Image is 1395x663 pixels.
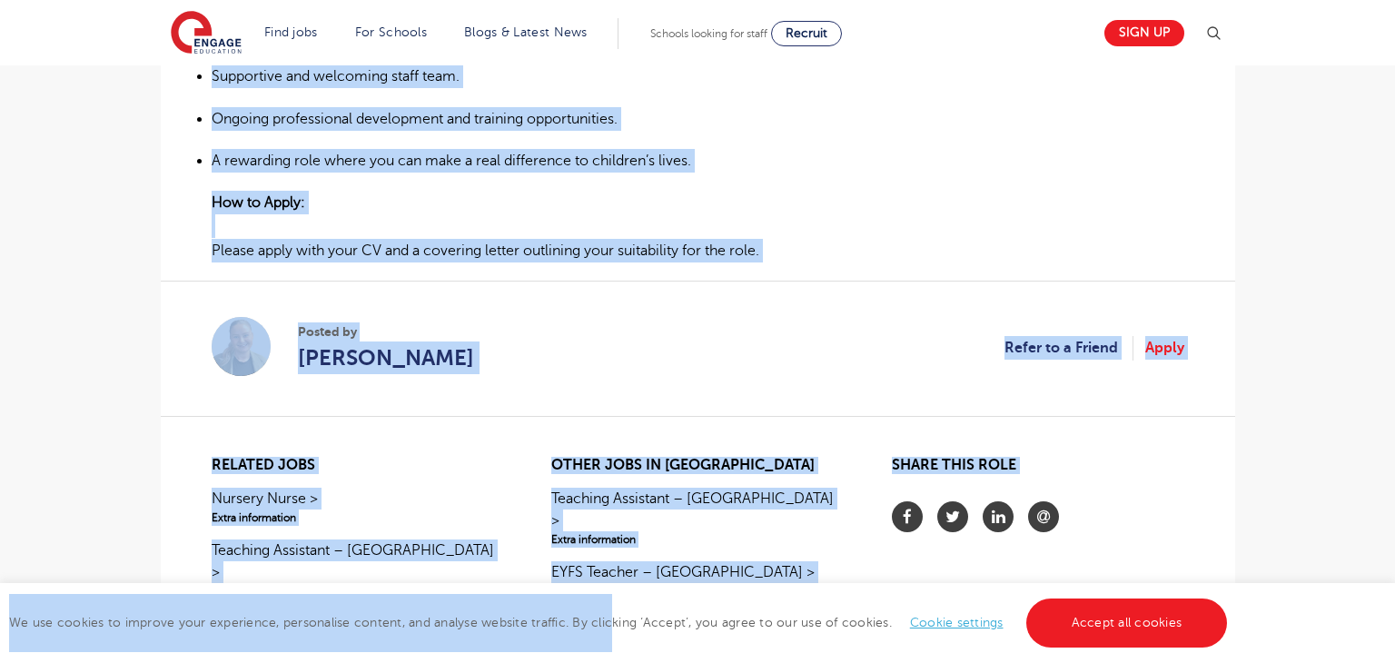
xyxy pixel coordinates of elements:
span: Extra information [212,510,503,526]
p: Ongoing professional development and training opportunities. [212,107,1184,131]
span: Recruit [786,26,827,40]
a: Find jobs [264,25,318,39]
a: Nursery Nurse >Extra information [212,488,503,526]
span: Schools looking for staff [650,27,767,40]
a: Apply [1145,336,1184,360]
a: EYFS Teacher – [GEOGRAPHIC_DATA] >Extra information [551,561,843,599]
p: Please apply with your CV and a covering letter outlining your suitability for the role. [212,191,1184,262]
a: Recruit [771,21,842,46]
a: Teaching Assistant – [GEOGRAPHIC_DATA] >Extra information [212,539,503,599]
h2: Other jobs in [GEOGRAPHIC_DATA] [551,457,843,474]
span: We use cookies to improve your experience, personalise content, and analyse website traffic. By c... [9,616,1232,629]
a: [PERSON_NAME] [298,341,474,374]
strong: How to Apply: [212,194,305,211]
h2: Share this role [892,457,1183,483]
a: Sign up [1104,20,1184,46]
a: Refer to a Friend [1004,336,1133,360]
img: Engage Education [171,11,242,56]
span: Extra information [551,531,843,548]
p: A rewarding role where you can make a real difference to children’s lives. [212,149,1184,173]
a: Cookie settings [910,616,1004,629]
span: Posted by [298,322,474,341]
a: Blogs & Latest News [464,25,588,39]
a: For Schools [355,25,427,39]
h2: Related jobs [212,457,503,474]
a: Teaching Assistant – [GEOGRAPHIC_DATA] >Extra information [551,488,843,548]
a: Accept all cookies [1026,599,1228,648]
p: Supportive and welcoming staff team. [212,64,1184,88]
